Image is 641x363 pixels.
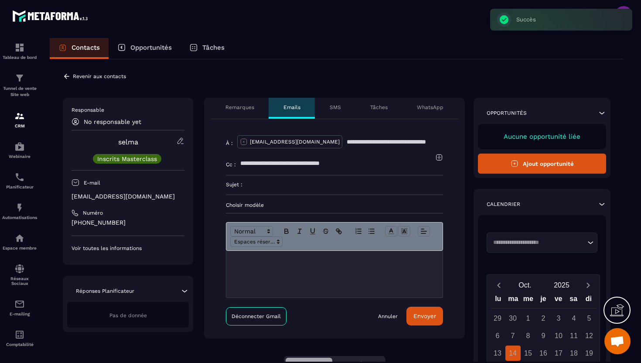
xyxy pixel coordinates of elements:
a: Opportunités [109,38,181,59]
a: automationsautomationsEspace membre [2,226,37,257]
div: 14 [505,346,521,361]
p: [PHONE_NUMBER] [72,219,184,227]
p: Tâches [370,104,388,111]
a: automationsautomationsWebinaire [2,135,37,165]
p: Tunnel de vente Site web [2,86,37,98]
div: 1 [521,311,536,326]
p: E-mailing [2,312,37,316]
img: formation [14,73,25,83]
div: 2 [536,311,551,326]
img: automations [14,141,25,152]
div: 8 [521,328,536,343]
img: accountant [14,329,25,340]
div: 7 [505,328,521,343]
p: E-mail [84,179,100,186]
a: Contacts [50,38,109,59]
p: Espace membre [2,246,37,250]
div: 6 [490,328,505,343]
p: Contacts [72,44,100,51]
p: Opportunités [130,44,172,51]
img: social-network [14,264,25,274]
p: Planificateur [2,185,37,189]
img: formation [14,111,25,121]
div: 17 [551,346,566,361]
a: formationformationTunnel de vente Site web [2,66,37,104]
img: formation [14,42,25,53]
p: Responsable [72,106,184,113]
p: Webinaire [2,154,37,159]
div: Ouvrir le chat [604,328,631,354]
div: 5 [582,311,597,326]
div: 18 [566,346,582,361]
div: Search for option [487,233,597,253]
div: 15 [521,346,536,361]
p: Opportunités [487,110,527,116]
p: Remarques [225,104,254,111]
span: Pas de donnée [109,312,147,318]
div: 11 [566,328,582,343]
img: email [14,299,25,309]
div: ve [551,293,566,308]
a: Tâches [181,38,233,59]
p: Automatisations [2,215,37,220]
p: Tâches [202,44,225,51]
a: emailemailE-mailing [2,292,37,323]
button: Previous month [491,279,507,291]
div: 12 [582,328,597,343]
input: Search for option [490,238,585,247]
p: Voir toutes les informations [72,245,184,252]
p: Numéro [83,209,103,216]
p: Aucune opportunité liée [487,133,597,140]
div: 9 [536,328,551,343]
p: Emails [283,104,300,111]
div: ma [506,293,521,308]
p: No responsable yet [84,118,141,125]
div: sa [566,293,581,308]
p: Comptabilité [2,342,37,347]
p: Calendrier [487,201,520,208]
div: 16 [536,346,551,361]
a: schedulerschedulerPlanificateur [2,165,37,196]
p: SMS [330,104,341,111]
img: automations [14,233,25,243]
div: 13 [490,346,505,361]
p: WhatsApp [417,104,443,111]
div: 30 [505,311,521,326]
div: 29 [490,311,505,326]
p: Sujet : [226,181,242,188]
button: Ajout opportunité [478,154,606,174]
div: 19 [582,346,597,361]
a: Déconnecter Gmail [226,307,286,325]
button: Open months overlay [507,277,543,293]
div: lu [491,293,506,308]
p: Inscrits Masterclass [97,156,157,162]
button: Open years overlay [543,277,580,293]
div: je [536,293,551,308]
p: Choisir modèle [226,202,443,209]
p: À : [226,140,233,147]
div: 4 [566,311,582,326]
p: [EMAIL_ADDRESS][DOMAIN_NAME] [72,192,184,201]
img: automations [14,202,25,213]
div: di [581,293,596,308]
div: 10 [551,328,566,343]
a: social-networksocial-networkRéseaux Sociaux [2,257,37,292]
p: CRM [2,123,37,128]
img: logo [12,8,91,24]
a: formationformationCRM [2,104,37,135]
a: selma [118,138,138,146]
a: accountantaccountantComptabilité [2,323,37,353]
button: Next month [580,279,596,291]
a: automationsautomationsAutomatisations [2,196,37,226]
p: Cc : [226,161,236,168]
p: Revenir aux contacts [73,73,126,79]
p: [EMAIL_ADDRESS][DOMAIN_NAME] [250,138,340,145]
div: me [521,293,536,308]
div: 3 [551,311,566,326]
p: Réseaux Sociaux [2,276,37,286]
p: Réponses Planificateur [76,288,134,295]
a: formationformationTableau de bord [2,36,37,66]
img: scheduler [14,172,25,182]
button: Envoyer [406,307,443,325]
a: Annuler [378,313,398,320]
